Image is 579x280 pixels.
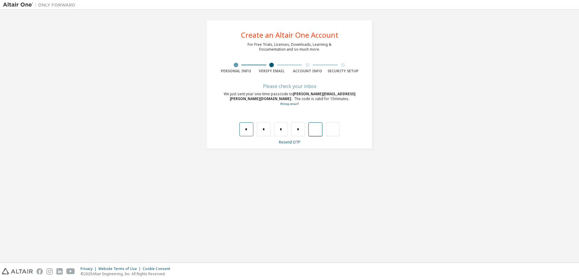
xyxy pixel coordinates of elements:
[56,268,63,275] img: linkedin.svg
[81,266,98,271] div: Privacy
[3,2,78,8] img: Altair One
[241,31,338,39] div: Create an Altair One Account
[98,266,143,271] div: Website Terms of Use
[230,91,356,101] span: [PERSON_NAME][EMAIL_ADDRESS][PERSON_NAME][DOMAIN_NAME]
[325,69,361,74] div: Security Setup
[279,140,300,145] a: Resend OTP
[218,69,254,74] div: Personal Info
[254,69,290,74] div: Verify Email
[81,271,174,276] p: © 2025 Altair Engineering, Inc. All Rights Reserved.
[66,268,75,275] img: youtube.svg
[280,102,299,106] a: Go back to the registration form
[2,268,33,275] img: altair_logo.svg
[218,92,361,106] div: We just sent your one-time passcode to . The code is valid for 15 minutes.
[248,42,331,52] div: For Free Trials, Licenses, Downloads, Learning & Documentation and so much more.
[46,268,53,275] img: instagram.svg
[143,266,174,271] div: Cookie Consent
[289,69,325,74] div: Account Info
[218,84,361,88] div: Please check your inbox
[36,268,43,275] img: facebook.svg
